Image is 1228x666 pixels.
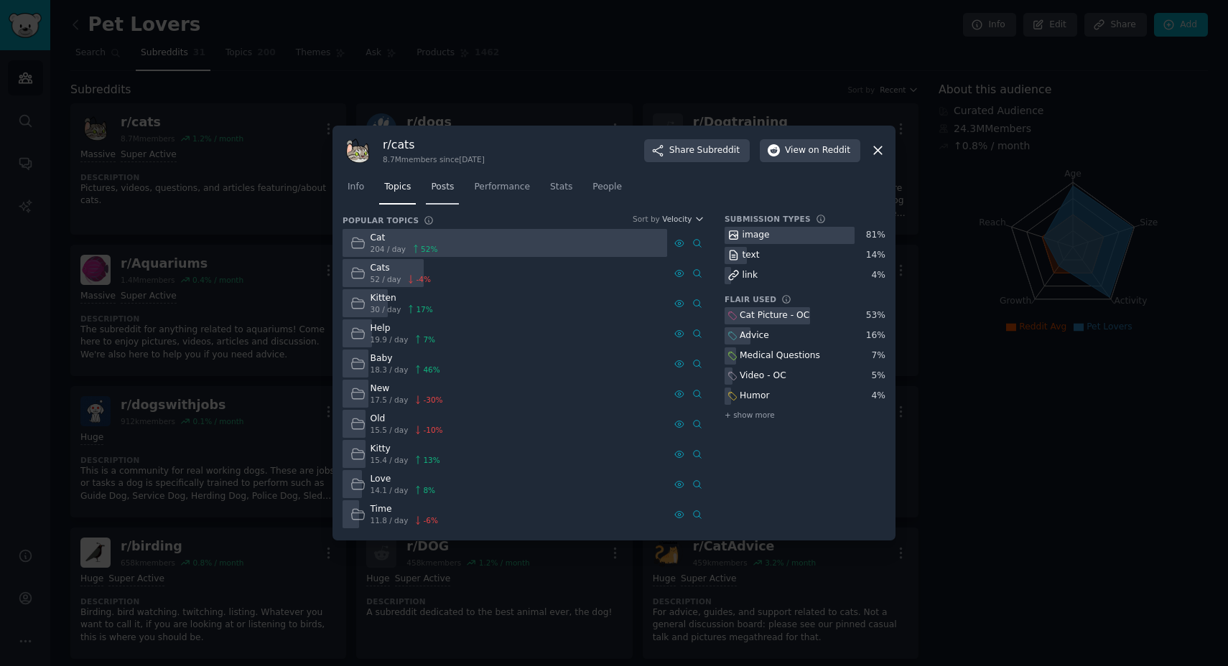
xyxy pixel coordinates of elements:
[371,443,440,456] div: Kitty
[416,274,430,284] span: -4 %
[725,214,811,224] h3: Submission Types
[743,249,760,262] div: text
[383,154,485,164] div: 8.7M members since [DATE]
[421,244,437,254] span: 52 %
[423,395,442,405] span: -30 %
[545,176,577,205] a: Stats
[426,176,459,205] a: Posts
[371,485,409,495] span: 14.1 / day
[343,215,419,225] h3: Popular Topics
[416,304,432,314] span: 17 %
[371,322,436,335] div: Help
[740,370,786,383] div: Video - OC
[371,425,409,435] span: 15.5 / day
[371,515,409,525] span: 11.8 / day
[866,329,885,342] div: 16 %
[371,274,401,284] span: 52 / day
[872,350,885,362] div: 7 %
[431,181,454,194] span: Posts
[379,176,416,205] a: Topics
[872,390,885,403] div: 4 %
[662,214,692,224] span: Velocity
[348,181,364,194] span: Info
[423,485,435,495] span: 8 %
[697,144,740,157] span: Subreddit
[343,176,369,205] a: Info
[371,352,440,365] div: Baby
[371,244,406,254] span: 204 / day
[383,137,485,152] h3: r/ cats
[371,232,438,245] div: Cat
[760,139,860,162] button: Viewon Reddit
[866,309,885,322] div: 53 %
[669,144,740,157] span: Share
[423,515,437,525] span: -6 %
[371,365,409,375] span: 18.3 / day
[371,304,401,314] span: 30 / day
[740,329,769,342] div: Advice
[371,292,433,305] div: Kitten
[423,365,439,375] span: 46 %
[423,334,435,344] span: 7 %
[384,181,411,194] span: Topics
[743,229,770,242] div: image
[371,473,436,486] div: Love
[740,350,820,362] div: Medical Questions
[743,269,758,282] div: link
[371,334,409,344] span: 19.9 / day
[872,370,885,383] div: 5 %
[644,139,750,162] button: ShareSubreddit
[809,144,850,157] span: on Reddit
[725,410,775,420] span: + show more
[423,455,439,465] span: 13 %
[587,176,627,205] a: People
[371,503,438,516] div: Time
[725,294,776,304] h3: Flair Used
[371,383,443,395] div: New
[469,176,535,205] a: Performance
[550,181,572,194] span: Stats
[866,249,885,262] div: 14 %
[371,395,409,405] span: 17.5 / day
[740,390,769,403] div: Humor
[872,269,885,282] div: 4 %
[592,181,622,194] span: People
[474,181,530,194] span: Performance
[633,214,660,224] div: Sort by
[423,425,442,435] span: -10 %
[866,229,885,242] div: 81 %
[785,144,850,157] span: View
[371,455,409,465] span: 15.4 / day
[740,309,809,322] div: Cat Picture - OC
[371,262,431,275] div: Cats
[371,413,443,426] div: Old
[662,214,704,224] button: Velocity
[343,136,373,166] img: cats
